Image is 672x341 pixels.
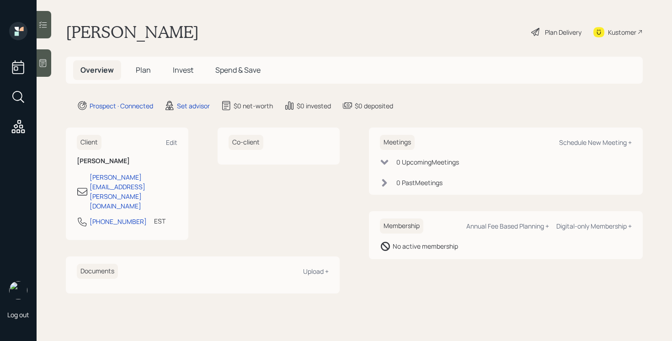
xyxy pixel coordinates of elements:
div: Set advisor [177,101,210,111]
div: [PHONE_NUMBER] [90,217,147,226]
h6: Documents [77,264,118,279]
span: Invest [173,65,193,75]
div: Edit [166,138,177,147]
span: Spend & Save [215,65,261,75]
div: Schedule New Meeting + [559,138,632,147]
div: $0 invested [297,101,331,111]
div: $0 deposited [355,101,393,111]
div: Plan Delivery [545,27,581,37]
div: Upload + [303,267,329,276]
h6: Client [77,135,101,150]
h1: [PERSON_NAME] [66,22,199,42]
h6: Co-client [229,135,263,150]
h6: Membership [380,218,423,234]
span: Overview [80,65,114,75]
div: EST [154,216,165,226]
h6: [PERSON_NAME] [77,157,177,165]
div: Prospect · Connected [90,101,153,111]
div: Digital-only Membership + [556,222,632,230]
span: Plan [136,65,151,75]
div: $0 net-worth [234,101,273,111]
div: 0 Upcoming Meeting s [396,157,459,167]
div: 0 Past Meeting s [396,178,443,187]
div: [PERSON_NAME][EMAIL_ADDRESS][PERSON_NAME][DOMAIN_NAME] [90,172,177,211]
div: Log out [7,310,29,319]
div: Annual Fee Based Planning + [466,222,549,230]
h6: Meetings [380,135,415,150]
img: retirable_logo.png [9,281,27,299]
div: Kustomer [608,27,636,37]
div: No active membership [393,241,458,251]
